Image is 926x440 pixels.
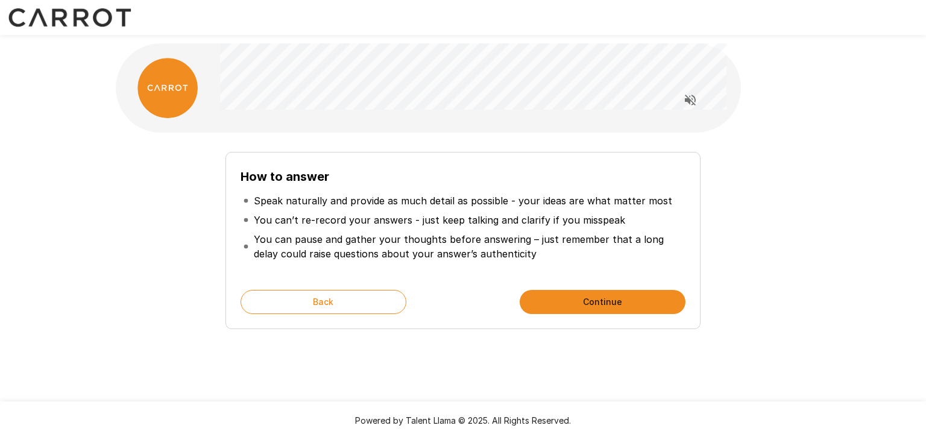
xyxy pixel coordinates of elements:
button: Back [241,290,406,314]
img: carrot_logo.png [137,58,198,118]
p: Speak naturally and provide as much detail as possible - your ideas are what matter most [254,193,672,208]
b: How to answer [241,169,329,184]
p: You can’t re-record your answers - just keep talking and clarify if you misspeak [254,213,625,227]
button: Read questions aloud [678,88,702,112]
p: You can pause and gather your thoughts before answering – just remember that a long delay could r... [254,232,683,261]
p: Powered by Talent Llama © 2025. All Rights Reserved. [14,415,912,427]
button: Continue [520,290,685,314]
